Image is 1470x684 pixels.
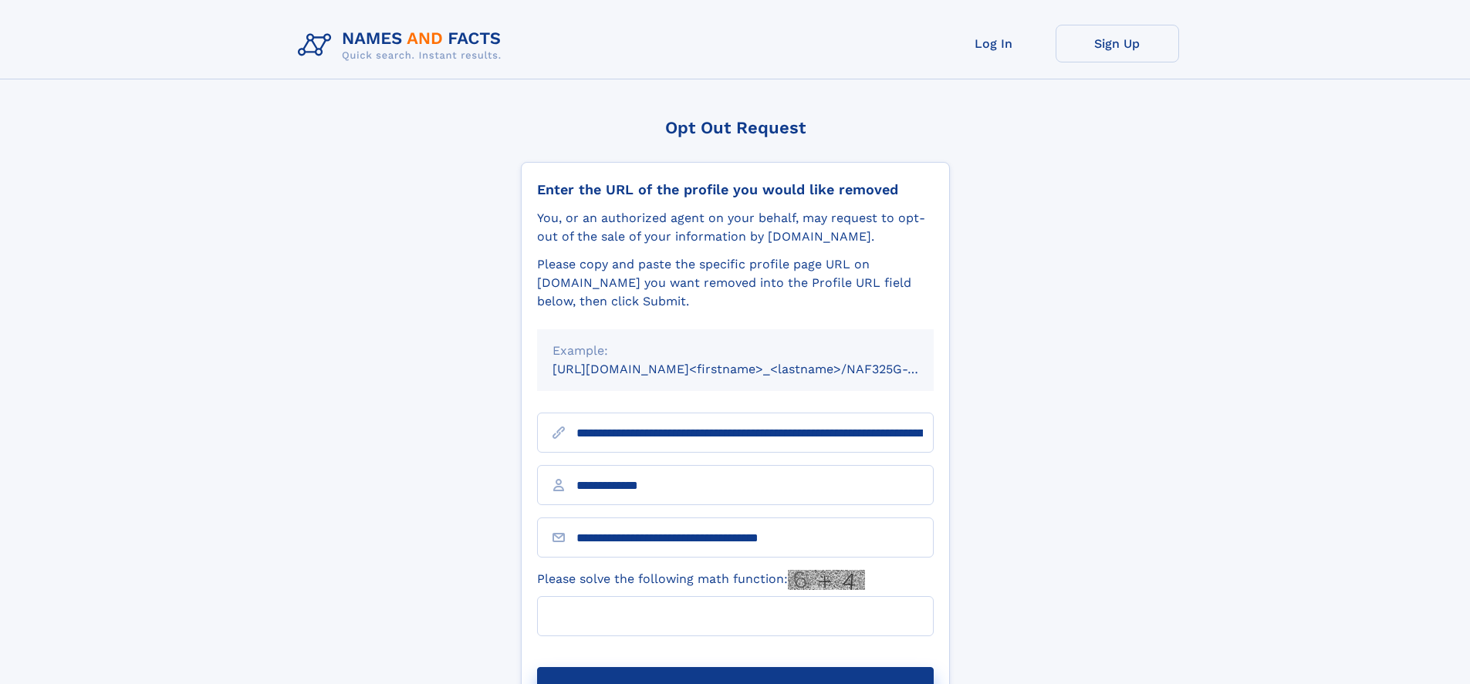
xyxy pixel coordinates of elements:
[553,342,918,360] div: Example:
[932,25,1056,62] a: Log In
[537,255,934,311] div: Please copy and paste the specific profile page URL on [DOMAIN_NAME] you want removed into the Pr...
[537,209,934,246] div: You, or an authorized agent on your behalf, may request to opt-out of the sale of your informatio...
[1056,25,1179,62] a: Sign Up
[537,570,865,590] label: Please solve the following math function:
[292,25,514,66] img: Logo Names and Facts
[537,181,934,198] div: Enter the URL of the profile you would like removed
[521,118,950,137] div: Opt Out Request
[553,362,963,376] small: [URL][DOMAIN_NAME]<firstname>_<lastname>/NAF325G-xxxxxxxx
